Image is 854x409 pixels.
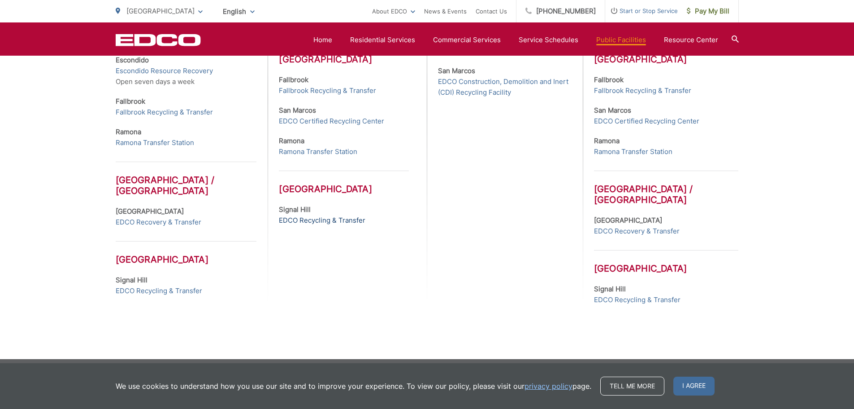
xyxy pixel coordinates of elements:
h3: [GEOGRAPHIC_DATA] / [GEOGRAPHIC_DATA] [116,162,257,196]
a: Ramona Transfer Station [594,146,672,157]
strong: Signal Hill [594,285,626,293]
a: Contact Us [476,6,507,17]
a: News & Events [424,6,467,17]
h3: [GEOGRAPHIC_DATA] / [GEOGRAPHIC_DATA] [594,171,738,205]
h3: [GEOGRAPHIC_DATA] [279,171,409,194]
a: About EDCO [372,6,415,17]
a: EDCO Construction, Demolition and Inert (CDI) Recycling Facility [438,76,571,98]
strong: Ramona [116,128,141,136]
a: EDCO Recovery & Transfer [116,217,201,228]
a: Fallbrook Recycling & Transfer [116,107,213,118]
strong: Ramona [279,136,304,145]
h3: [GEOGRAPHIC_DATA] [116,241,257,265]
a: Residential Services [350,35,415,45]
a: Service Schedules [519,35,578,45]
strong: Signal Hill [279,205,311,214]
a: Ramona Transfer Station [116,137,194,148]
a: privacy policy [525,381,572,391]
span: I agree [673,377,715,396]
a: Fallbrook Recycling & Transfer [279,85,376,96]
strong: San Marcos [438,66,475,75]
a: Home [313,35,332,45]
strong: Fallbrook [116,97,145,106]
a: EDCO Recycling & Transfer [116,286,202,296]
a: Ramona Transfer Station [279,146,357,157]
strong: Signal Hill [116,276,147,284]
a: EDCO Recovery & Transfer [594,226,680,237]
strong: [GEOGRAPHIC_DATA] [594,216,662,224]
strong: Fallbrook [279,75,308,84]
strong: Escondido [116,56,149,64]
a: Tell me more [600,377,664,396]
a: Resource Center [664,35,718,45]
span: English [216,4,261,19]
a: Escondido Resource Recovery [116,66,213,76]
h3: [GEOGRAPHIC_DATA] [594,250,738,274]
p: Open seven days a week [116,55,257,87]
span: Pay My Bill [687,6,729,17]
a: EDCO Certified Recycling Center [279,116,384,127]
strong: Fallbrook [594,75,624,84]
strong: [GEOGRAPHIC_DATA] [116,207,184,215]
a: EDCO Certified Recycling Center [594,116,699,127]
span: [GEOGRAPHIC_DATA] [126,7,195,15]
a: Commercial Services [433,35,501,45]
strong: San Marcos [279,106,316,114]
p: We use cookies to understand how you use our site and to improve your experience. To view our pol... [116,381,591,391]
a: Fallbrook Recycling & Transfer [594,85,691,96]
strong: San Marcos [594,106,631,114]
a: Public Facilities [596,35,646,45]
a: EDCO Recycling & Transfer [279,215,365,226]
a: EDCO Recycling & Transfer [594,295,681,305]
strong: Ramona [594,136,620,145]
a: EDCD logo. Return to the homepage. [116,34,201,46]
